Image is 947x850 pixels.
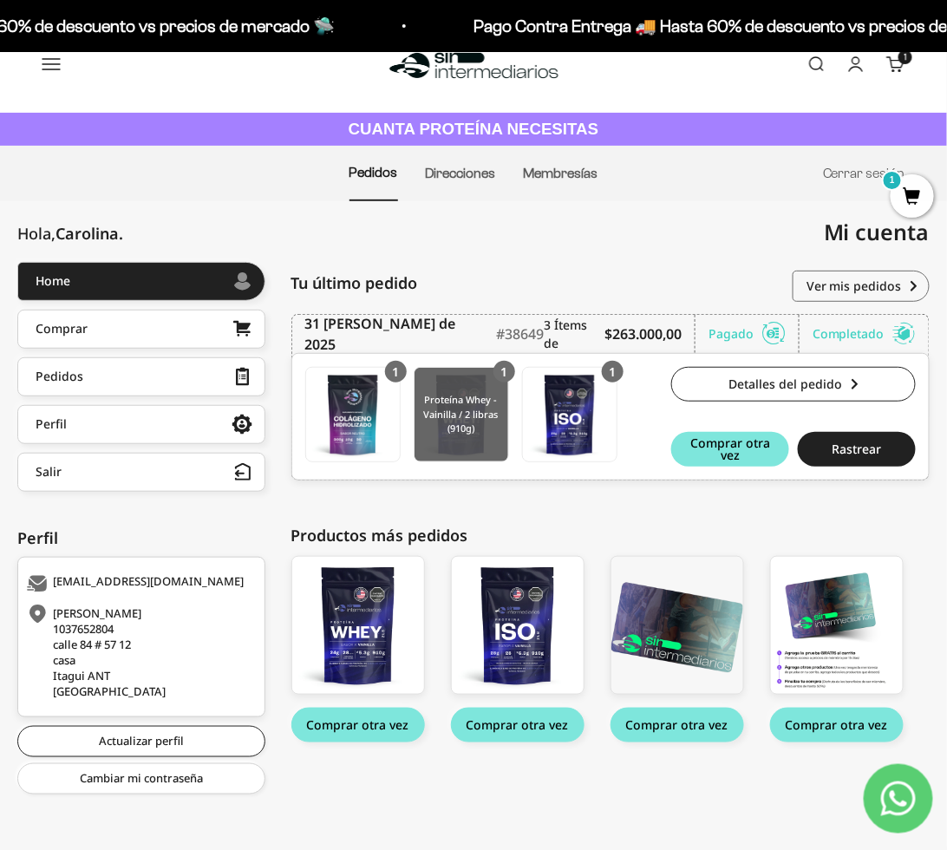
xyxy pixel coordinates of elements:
[306,368,400,461] img: Translation missing: es.Colágeno Hidrolizado - 300g
[891,188,934,207] a: 1
[493,361,515,382] div: 1
[415,368,508,461] img: Translation missing: es.Proteína Whey - Vainilla / 2 libras (910g)
[523,368,617,461] img: Translation missing: es.Proteína Aislada (ISO) - 2 Libras (910g) - Vanilla
[56,223,123,244] span: Carolina
[385,361,407,382] div: 1
[544,315,696,353] div: 3 Ítems de
[119,223,123,244] span: .
[291,271,418,295] span: Tu último pedido
[680,437,780,461] span: Comprar otra vez
[17,262,265,301] a: Home
[604,324,682,344] b: $263.000,00
[671,367,916,402] a: Detalles del pedido
[524,166,598,180] a: Membresías
[824,217,930,246] span: Mi cuenta
[17,726,265,757] a: Actualizar perfil
[291,524,930,547] div: Productos más pedidos
[27,575,251,592] div: [EMAIL_ADDRESS][DOMAIN_NAME]
[292,557,424,694] img: whey_vainilla_front_1_808bbad8-c402-4f8a-9e09-39bf23c86e38_large.png
[798,432,916,467] button: Rastrear
[36,275,70,287] div: Home
[452,557,584,694] img: ISO_VAINILLA_FRONT_large.png
[305,313,484,355] time: 31 [PERSON_NAME] de 2025
[17,310,265,349] a: Comprar
[793,271,930,302] a: Ver mis pedidos
[709,315,800,353] div: Pagado
[414,367,509,462] a: Proteína Whey - Vainilla / 2 libras (910g)
[17,357,265,396] a: Pedidos
[349,165,398,180] a: Pedidos
[602,361,624,382] div: 1
[36,466,62,478] div: Salir
[451,556,585,695] a: Proteína Aislada (ISO) - 2 Libras (910g) - Vanilla
[17,763,265,794] a: Cambiar mi contraseña
[522,367,617,462] a: Proteína Aislada (ISO) - 2 Libras (910g) - Vanilla
[17,405,265,444] a: Perfil
[36,418,67,430] div: Perfil
[291,556,425,695] a: Proteína Whey - Vainilla / 2 libras (910g)
[451,708,585,742] button: Comprar otra vez
[496,315,544,353] div: #38649
[611,556,744,695] a: Membresía Anual
[36,370,83,382] div: Pedidos
[770,708,904,742] button: Comprar otra vez
[17,526,265,550] div: Perfil
[882,170,903,191] mark: 1
[611,708,744,742] button: Comprar otra vez
[291,708,425,742] button: Comprar otra vez
[426,166,496,180] a: Direcciones
[17,223,123,245] div: Hola,
[27,605,251,699] div: [PERSON_NAME] 1037652804 calle 84 # 57 12 casa Itagui ANT [GEOGRAPHIC_DATA]
[349,120,599,138] strong: CUANTA PROTEÍNA NECESITAS
[36,323,88,335] div: Comprar
[813,315,916,353] div: Completado
[770,556,904,695] a: Se miembro GRATIS por 15 días - (Se renovará automáticamente)
[671,432,789,467] button: Comprar otra vez
[823,166,905,180] a: Cerrar sesión
[611,557,743,694] img: b091a5be-4bb1-4136-881d-32454b4358fa_1_large.png
[905,53,907,62] span: 1
[771,557,903,694] img: membresia_producto_2_large.png
[833,443,882,455] span: Rastrear
[17,453,265,492] button: Salir
[305,367,401,462] a: Colágeno Hidrolizado - 300g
